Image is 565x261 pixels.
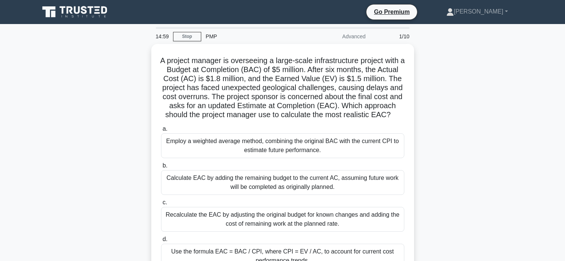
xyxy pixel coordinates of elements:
a: [PERSON_NAME] [428,4,526,19]
span: c. [163,199,167,205]
div: Calculate EAC by adding the remaining budget to the current AC, assuming future work will be comp... [161,170,404,195]
a: Go Premium [369,7,414,17]
div: Advanced [304,29,370,44]
span: d. [163,236,167,242]
div: PMP [201,29,304,44]
div: Recalculate the EAC by adjusting the original budget for known changes and adding the cost of rem... [161,207,404,232]
h5: A project manager is overseeing a large-scale infrastructure project with a Budget at Completion ... [160,56,405,120]
div: Employ a weighted average method, combining the original BAC with the current CPI to estimate fut... [161,133,404,158]
a: Stop [173,32,201,41]
div: 1/10 [370,29,414,44]
div: 14:59 [151,29,173,44]
span: a. [163,125,167,132]
span: b. [163,162,167,169]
